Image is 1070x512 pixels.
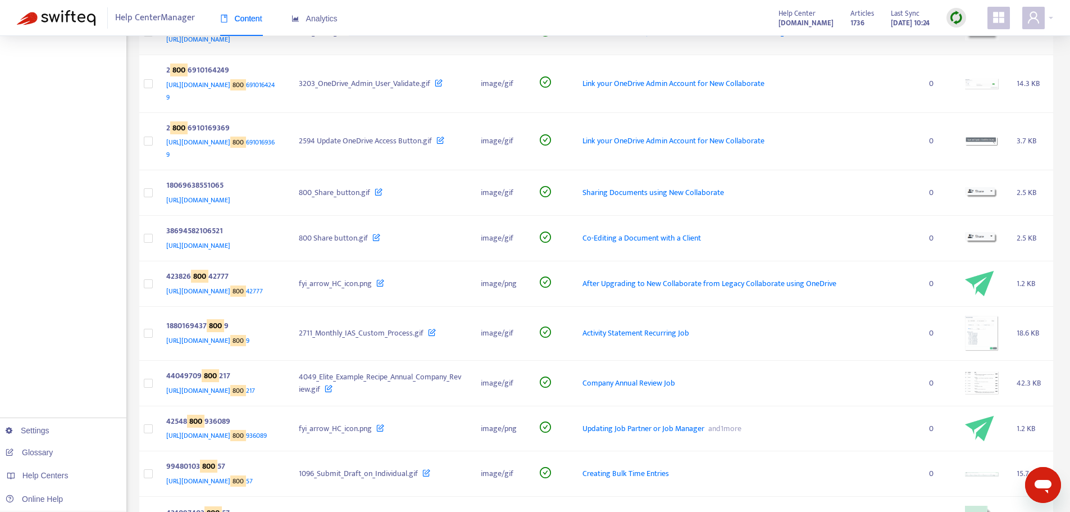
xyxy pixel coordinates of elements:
[778,16,834,29] a: [DOMAIN_NAME]
[115,7,195,29] span: Help Center Manager
[6,448,53,457] a: Glossary
[1017,232,1044,244] div: 2.5 KB
[166,225,277,239] div: 38694582106521
[191,270,208,283] sqkw: 800
[778,7,816,20] span: Help Center
[299,134,432,147] span: 2594 Update OneDrive Access Button.gif
[166,286,263,297] span: [URL][DOMAIN_NAME] 42777
[1017,135,1044,147] div: 3.7 KB
[299,232,368,244] span: 800 Share button.gif
[965,371,999,395] img: media-preview
[929,423,947,435] div: 0
[540,467,551,478] span: check-circle
[230,79,246,90] sqkw: 800
[1017,468,1044,480] div: 15.7 KB
[166,335,249,346] span: [URL][DOMAIN_NAME] 9
[187,415,204,428] sqkw: 800
[472,406,531,452] td: image/png
[220,15,228,22] span: book
[166,240,230,251] span: [URL][DOMAIN_NAME]
[17,10,95,26] img: Swifteq
[166,320,277,334] div: 1880169437 9
[929,327,947,339] div: 0
[166,194,230,206] span: [URL][DOMAIN_NAME]
[540,377,551,388] span: check-circle
[965,187,999,200] img: media-preview
[166,385,255,396] span: [URL][DOMAIN_NAME] 217
[965,271,994,296] img: media-preview
[582,377,675,389] span: Company Annual Review Job
[472,170,531,216] td: image/gif
[166,122,277,137] div: 2 6910169369
[582,422,704,435] span: Updating Job Partner or Job Manager
[472,307,531,361] td: image/gif
[299,327,424,339] span: 2711_Monthly_IAS_Custom_Process.gif
[965,79,999,89] img: media-preview
[299,186,370,199] span: 800_Share_button.gif
[1025,467,1061,503] iframe: Button to launch messaging window
[207,319,224,332] sqkw: 800
[850,7,874,20] span: Articles
[220,14,262,23] span: Content
[965,316,999,351] img: media-preview
[540,327,551,338] span: check-circle
[292,15,299,22] span: area-chart
[540,232,551,243] span: check-circle
[929,377,947,389] div: 0
[540,186,551,197] span: check-circle
[1027,11,1040,24] span: user
[582,77,764,90] span: Link your OneDrive Admin Account for New Collaborate
[850,17,864,29] strong: 1736
[929,278,947,290] div: 0
[299,277,372,290] span: fyi_arrow_HC_icon.png
[965,472,999,476] img: media-preview
[166,370,277,384] div: 44049709 217
[540,277,551,288] span: check-circle
[582,186,724,199] span: Sharing Documents using New Collaborate
[582,327,689,339] span: Activity Statement Recurring Job
[166,179,277,194] div: 18069638551065
[166,460,277,475] div: 99480103 57
[166,430,267,441] span: [URL][DOMAIN_NAME] 936089
[472,361,531,406] td: image/gif
[929,78,947,90] div: 0
[582,467,669,480] span: Creating Bulk Time Entries
[929,468,947,480] div: 0
[230,286,246,297] sqkw: 800
[230,475,246,487] sqkw: 800
[22,471,69,480] span: Help Centers
[540,422,551,433] span: check-circle
[6,495,63,504] a: Online Help
[1017,423,1044,435] div: 1.2 KB
[1017,377,1044,389] div: 42.3 KB
[230,137,246,148] sqkw: 800
[202,369,219,382] sqkw: 800
[582,134,764,147] span: Link your OneDrive Admin Account for New Collaborate
[1017,187,1044,199] div: 2.5 KB
[1017,78,1044,90] div: 14.3 KB
[170,64,188,76] sqkw: 800
[891,17,930,29] strong: [DATE] 10:24
[166,270,277,285] div: 423826 42777
[929,187,947,199] div: 0
[472,451,531,497] td: image/gif
[929,232,947,244] div: 0
[778,17,834,29] strong: [DOMAIN_NAME]
[540,134,551,146] span: check-circle
[472,113,531,171] td: image/gif
[166,64,277,79] div: 2 6910164249
[704,422,742,435] span: and 1 more
[992,11,1005,24] span: appstore
[965,137,999,146] img: media-preview
[200,460,217,473] sqkw: 800
[965,232,999,244] img: media-preview
[299,422,372,435] span: fyi_arrow_HC_icon.png
[1017,278,1044,290] div: 1.2 KB
[6,426,49,435] a: Settings
[472,55,531,113] td: image/gif
[299,77,430,90] span: 3203_OneDrive_Admin_User_Validate.gif
[166,79,275,103] span: [URL][DOMAIN_NAME] 6910164249
[230,385,246,396] sqkw: 800
[166,415,277,430] div: 42548 936089
[540,76,551,88] span: check-circle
